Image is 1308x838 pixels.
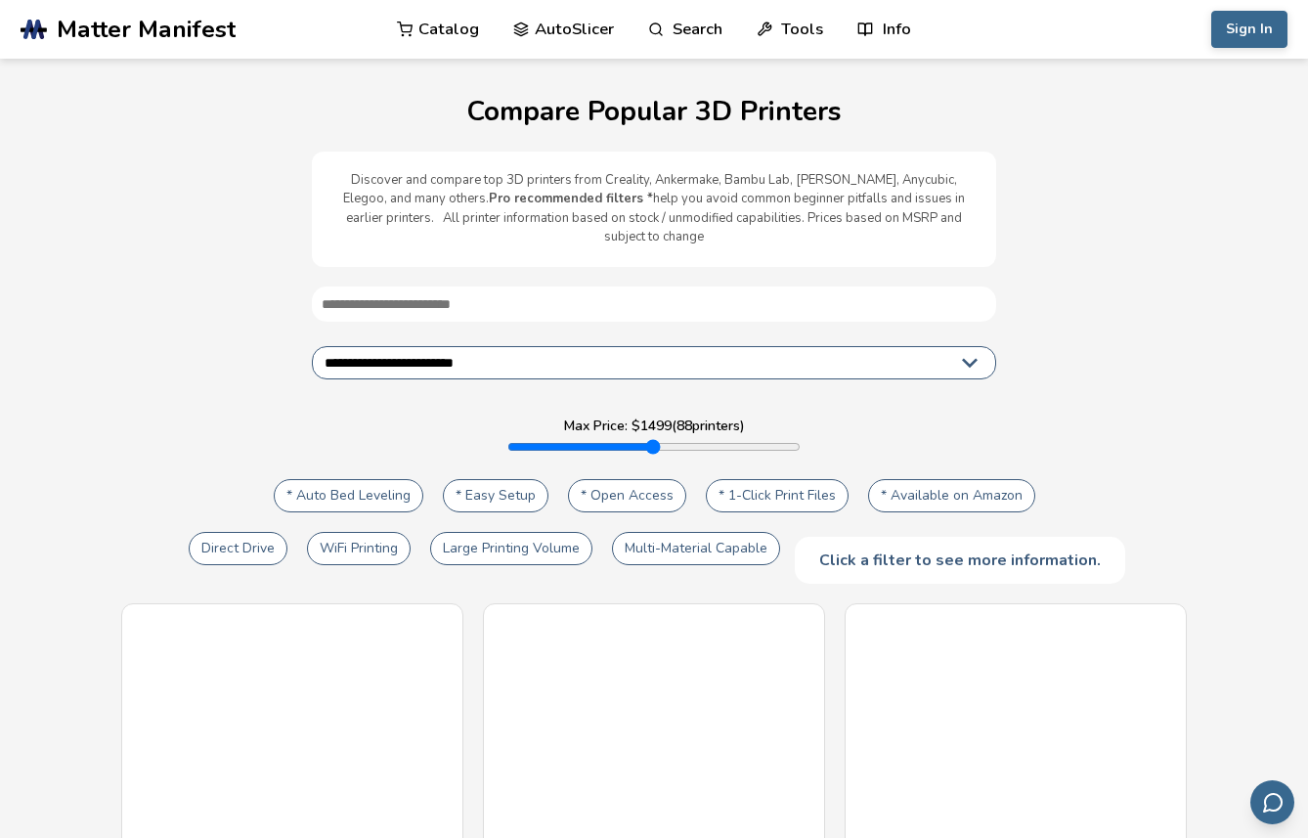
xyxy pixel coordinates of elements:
b: Pro recommended filters * [489,190,653,207]
button: Large Printing Volume [430,532,592,565]
button: Multi-Material Capable [612,532,780,565]
div: Click a filter to see more information. [795,537,1125,584]
button: * Auto Bed Leveling [274,479,423,512]
button: * 1-Click Print Files [706,479,849,512]
button: * Open Access [568,479,686,512]
label: Max Price: $ 1499 ( 88 printers) [564,419,745,434]
h1: Compare Popular 3D Printers [20,97,1288,127]
button: * Easy Setup [443,479,548,512]
button: WiFi Printing [307,532,411,565]
button: * Available on Amazon [868,479,1035,512]
p: Discover and compare top 3D printers from Creality, Ankermake, Bambu Lab, [PERSON_NAME], Anycubic... [331,171,977,247]
button: Direct Drive [189,532,287,565]
button: Sign In [1211,11,1287,48]
button: Send feedback via email [1250,780,1294,824]
span: Matter Manifest [57,16,236,43]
